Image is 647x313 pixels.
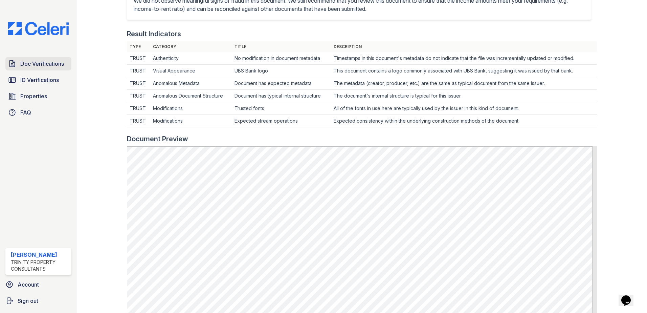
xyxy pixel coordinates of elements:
[127,115,150,127] td: TRUST
[127,65,150,77] td: TRUST
[331,65,597,77] td: This document contains a logo commonly associated with UBS Bank, suggesting it was issued by that...
[331,102,597,115] td: All of the fonts in use here are typically used by the issuer in this kind of document.
[150,90,232,102] td: Anomalous Document Structure
[3,294,74,308] a: Sign out
[127,134,188,144] div: Document Preview
[18,280,39,289] span: Account
[150,52,232,65] td: Authenticity
[232,65,331,77] td: UBS Bank logo
[150,65,232,77] td: Visual Appearance
[150,41,232,52] th: Category
[232,41,331,52] th: Title
[5,89,71,103] a: Properties
[20,108,31,117] span: FAQ
[150,115,232,127] td: Modifications
[20,92,47,100] span: Properties
[3,278,74,291] a: Account
[331,90,597,102] td: The document's internal structure is typical for this issuer.
[127,52,150,65] td: TRUST
[619,286,640,306] iframe: chat widget
[127,77,150,90] td: TRUST
[5,73,71,87] a: ID Verifications
[127,41,150,52] th: Type
[20,76,59,84] span: ID Verifications
[232,90,331,102] td: Document has typical internal structure
[5,106,71,119] a: FAQ
[150,102,232,115] td: Modifications
[331,41,597,52] th: Description
[232,102,331,115] td: Trusted fonts
[5,57,71,70] a: Doc Verifications
[331,52,597,65] td: Timestamps in this document's metadata do not indicate that the file was incrementally updated or...
[11,259,69,272] div: Trinity Property Consultants
[20,60,64,68] span: Doc Verifications
[232,115,331,127] td: Expected stream operations
[331,77,597,90] td: The metadata (creator, producer, etc.) are the same as typical document from the same issuer.
[127,29,181,39] div: Result Indicators
[232,52,331,65] td: No modification in document metadata
[232,77,331,90] td: Document has expected metadata
[127,90,150,102] td: TRUST
[331,115,597,127] td: Expected consistency within the underlying construction methods of the document.
[11,251,69,259] div: [PERSON_NAME]
[150,77,232,90] td: Anomalous Metadata
[3,22,74,35] img: CE_Logo_Blue-a8612792a0a2168367f1c8372b55b34899dd931a85d93a1a3d3e32e68fde9ad4.png
[127,102,150,115] td: TRUST
[18,297,38,305] span: Sign out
